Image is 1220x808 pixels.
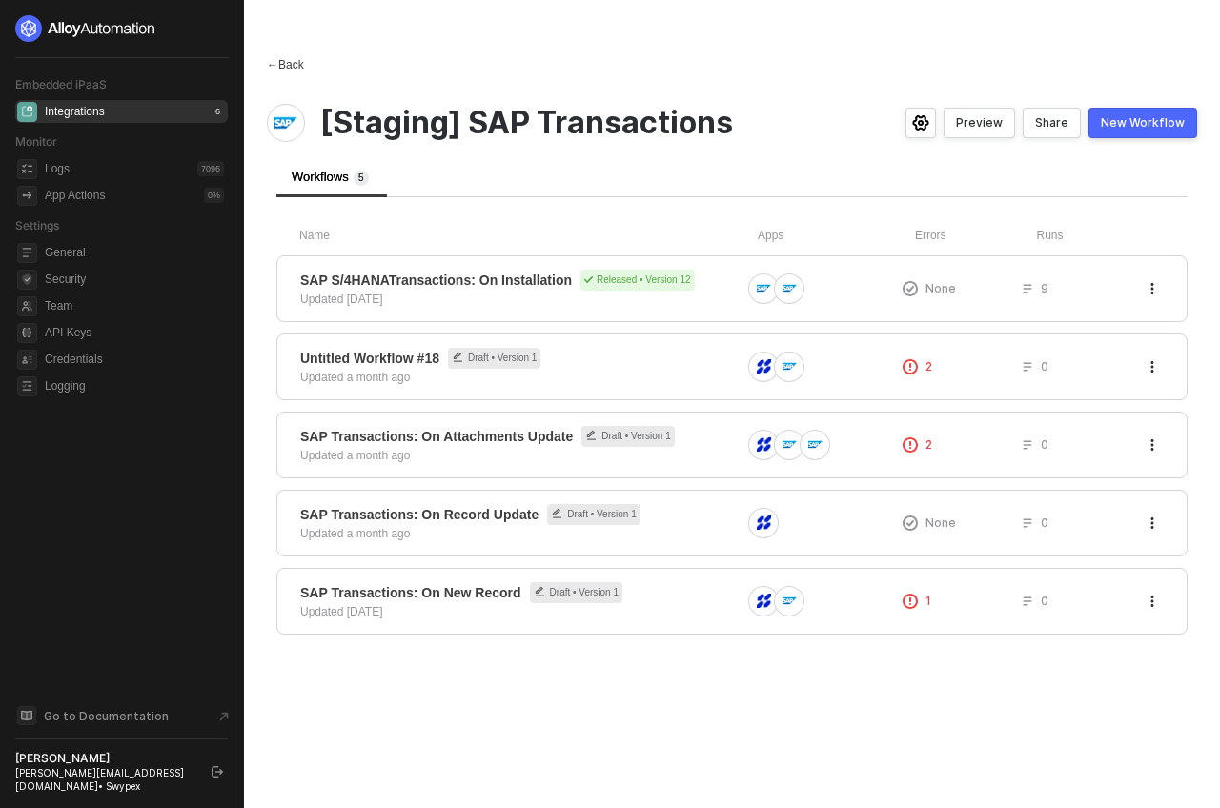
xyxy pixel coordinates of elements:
[758,228,915,244] div: Apps
[15,218,59,232] span: Settings
[925,515,956,531] span: None
[783,437,797,452] img: icon
[358,172,364,183] span: 5
[1037,228,1165,244] div: Runs
[17,706,36,725] span: documentation
[581,426,674,447] span: Draft • Version 1
[17,270,37,290] span: security
[757,359,771,374] img: icon
[1041,358,1048,374] span: 0
[45,268,224,291] span: Security
[925,436,932,453] span: 2
[783,594,797,608] img: icon
[45,188,105,204] div: App Actions
[912,115,929,131] span: icon-settings
[757,281,771,295] img: icon
[1041,515,1048,531] span: 0
[300,603,382,620] div: Updated [DATE]
[45,161,70,177] div: Logs
[212,766,223,778] span: logout
[45,321,224,344] span: API Keys
[783,281,797,295] img: icon
[15,15,156,42] img: logo
[197,161,224,176] div: 7096
[17,376,37,396] span: logging
[45,241,224,264] span: General
[212,104,224,119] div: 6
[757,594,771,608] img: icon
[45,104,105,120] div: Integrations
[1023,108,1081,138] button: Share
[17,296,37,316] span: team
[45,374,224,397] span: Logging
[1041,280,1048,296] span: 9
[300,583,521,602] span: SAP Transactions: On New Record
[530,582,622,603] span: Draft • Version 1
[903,281,918,296] span: icon-exclamation
[1022,596,1033,607] span: icon-list
[925,593,931,609] span: 1
[292,170,369,184] span: Workflows
[1088,108,1197,138] button: New Workflow
[15,15,228,42] a: logo
[204,188,224,203] div: 0 %
[757,515,771,530] img: icon
[448,348,540,369] span: Draft • Version 1
[299,228,758,244] div: Name
[1022,439,1033,451] span: icon-list
[214,707,234,726] span: document-arrow
[15,134,57,149] span: Monitor
[1022,517,1033,529] span: icon-list
[300,447,410,464] div: Updated a month ago
[580,270,695,291] div: Released • Version 12
[915,228,1037,244] div: Errors
[1101,115,1185,131] div: New Workflow
[903,359,918,374] span: icon-exclamation
[944,108,1015,138] button: Preview
[17,350,37,370] span: credentials
[1022,361,1033,373] span: icon-list
[44,708,169,724] span: Go to Documentation
[903,594,918,609] span: icon-exclamation
[808,437,823,452] img: icon
[15,704,229,727] a: Knowledge Base
[956,115,1003,131] div: Preview
[757,437,771,452] img: icon
[300,525,410,542] div: Updated a month ago
[300,427,573,446] span: SAP Transactions: On Attachments Update
[267,58,278,71] span: ←
[17,159,37,179] span: icon-logs
[925,358,932,374] span: 2
[300,271,572,290] span: SAP S/4HANATransactions: On Installation
[783,359,797,374] img: icon
[15,766,194,793] div: [PERSON_NAME][EMAIL_ADDRESS][DOMAIN_NAME] • Swypex
[45,348,224,371] span: Credentials
[17,323,37,343] span: api-key
[15,77,107,91] span: Embedded iPaaS
[267,57,304,73] div: Back
[320,105,733,141] span: [Staging] SAP Transactions
[300,349,439,368] span: Untitled Workflow #18
[17,243,37,263] span: general
[903,437,918,453] span: icon-exclamation
[17,186,37,206] span: icon-app-actions
[45,294,224,317] span: Team
[1035,115,1068,131] div: Share
[547,504,640,525] span: Draft • Version 1
[300,291,382,308] div: Updated [DATE]
[17,102,37,122] span: integrations
[1041,593,1048,609] span: 0
[274,111,297,134] img: integration-icon
[300,505,539,524] span: SAP Transactions: On Record Update
[300,369,410,386] div: Updated a month ago
[1022,283,1033,294] span: icon-list
[1041,436,1048,453] span: 0
[903,515,918,531] span: icon-exclamation
[925,280,956,296] span: None
[15,751,194,766] div: [PERSON_NAME]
